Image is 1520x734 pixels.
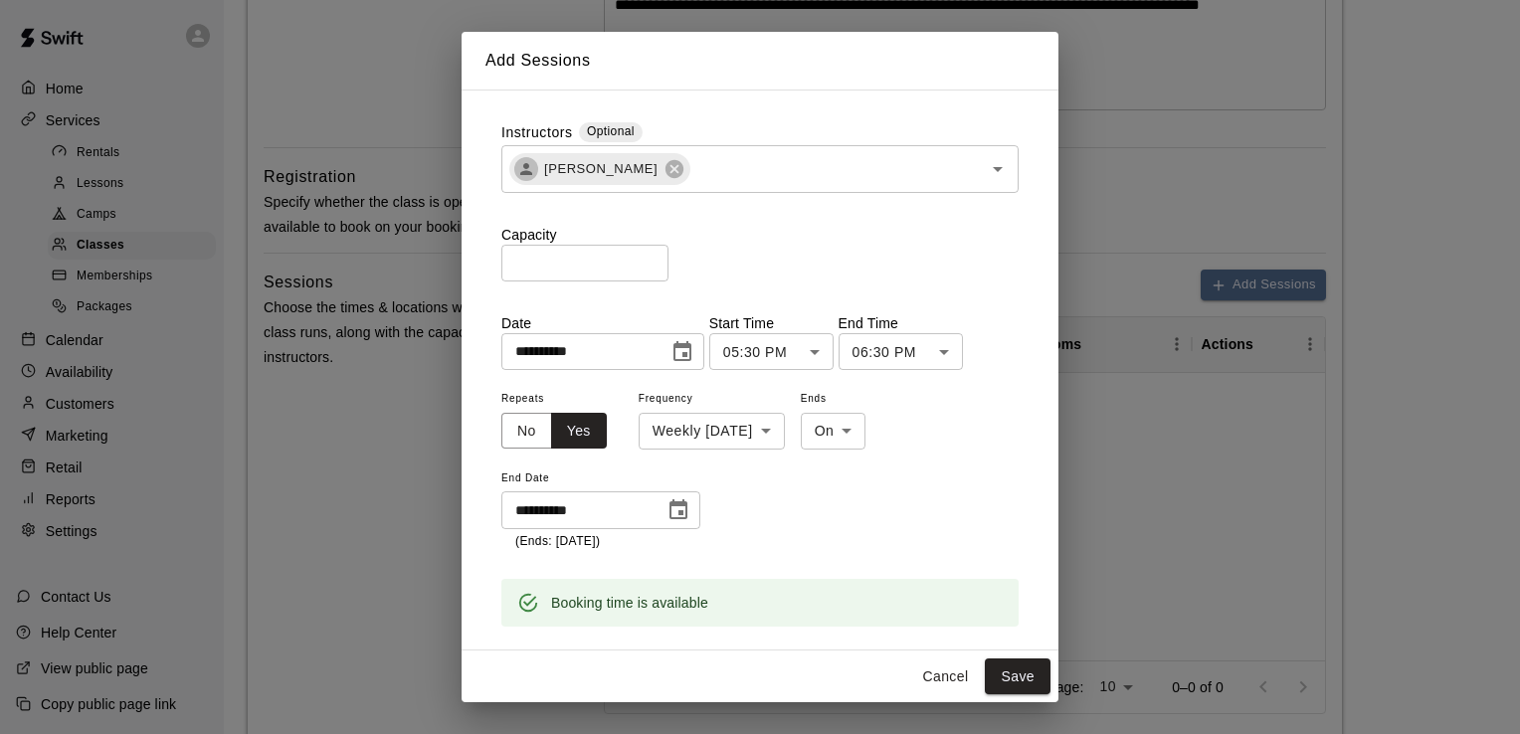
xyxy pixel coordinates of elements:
span: Ends [801,386,866,413]
p: Date [501,313,704,333]
button: Add all [876,648,940,679]
button: Choose date, selected date is Aug 18, 2025 [663,332,702,372]
div: Weekly [DATE] [639,413,785,450]
p: Capacity [501,225,1019,245]
div: Trent Bowles [514,157,538,181]
p: End Time [839,313,963,333]
button: Remove all [940,648,1019,679]
span: [PERSON_NAME] [532,159,669,179]
div: [PERSON_NAME] [509,153,690,185]
div: 06:30 PM [839,333,963,370]
p: (Ends: [DATE]) [515,532,686,552]
h2: Add Sessions [462,32,1058,90]
div: outlined button group [501,413,607,450]
span: Optional [587,124,635,138]
span: End Date [501,465,700,492]
button: Choose date, selected date is Nov 17, 2025 [659,490,698,530]
div: 05:30 PM [709,333,834,370]
button: Cancel [913,658,977,695]
button: Open [984,155,1012,183]
span: Frequency [639,386,785,413]
p: Start Time [709,313,834,333]
label: Instructors [501,122,573,145]
div: Booking time is available [551,585,708,621]
button: No [501,413,552,450]
span: Repeats [501,386,623,413]
button: Yes [551,413,607,450]
button: Save [985,658,1050,695]
div: On [801,413,866,450]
